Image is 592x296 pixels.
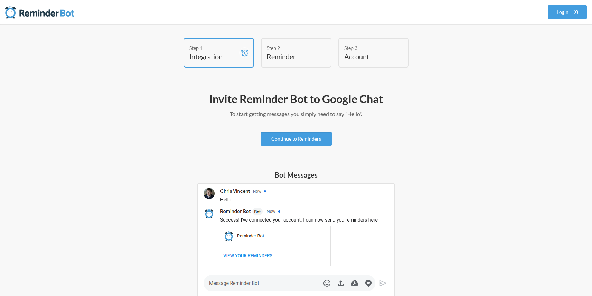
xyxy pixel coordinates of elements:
[548,5,587,19] a: Login
[344,44,393,52] div: Step 3
[5,5,74,19] img: Reminder Bot
[96,92,497,106] h2: Invite Reminder Bot to Google Chat
[261,132,332,146] a: Continue to Reminders
[344,52,393,61] h4: Account
[189,44,238,52] div: Step 1
[267,52,315,61] h4: Reminder
[197,170,395,180] h5: Bot Messages
[96,110,497,118] p: To start getting messages you simply need to say "Hello".
[189,52,238,61] h4: Integration
[267,44,315,52] div: Step 2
